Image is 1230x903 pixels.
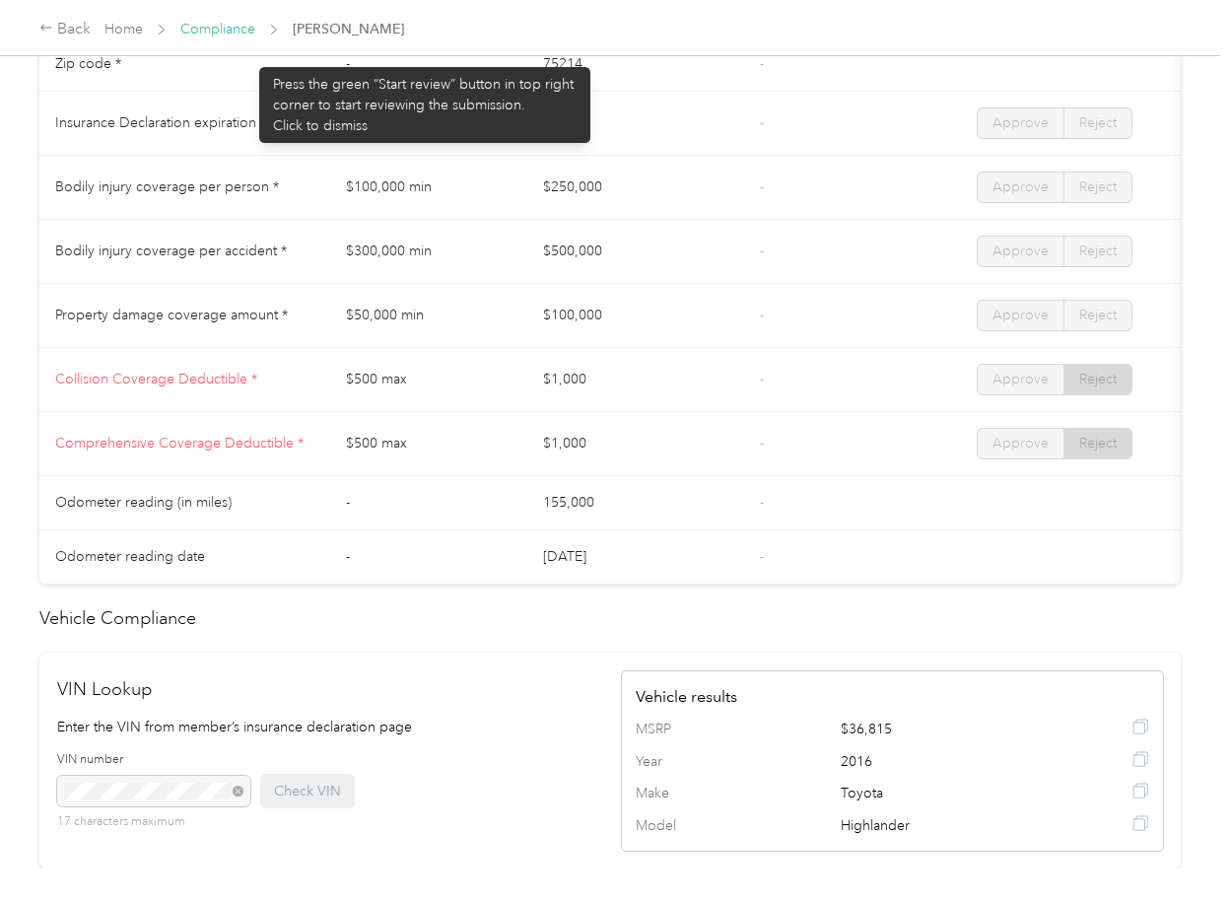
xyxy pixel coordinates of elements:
[841,783,1046,804] span: Toyota
[39,37,330,92] td: Zip code *
[760,243,764,259] span: -
[992,307,1049,323] span: Approve
[527,284,744,348] td: $100,000
[760,494,764,511] span: -
[55,435,304,451] span: Comprehensive Coverage Deductible *
[330,530,527,585] td: -
[527,530,744,585] td: [DATE]
[760,548,764,565] span: -
[330,476,527,530] td: -
[760,55,764,72] span: -
[527,476,744,530] td: 155,000
[57,751,250,769] label: VIN number
[760,435,764,451] span: -
[39,476,330,530] td: Odometer reading (in miles)
[104,21,143,37] a: Home
[527,412,744,476] td: $1,000
[57,717,600,737] p: Enter the VIN from member’s insurance declaration page
[527,156,744,220] td: $250,000
[57,676,600,703] h2: VIN Lookup
[55,55,121,72] span: Zip code *
[330,284,527,348] td: $50,000 min
[293,19,404,39] span: [PERSON_NAME]
[636,815,718,837] span: Model
[1079,243,1117,259] span: Reject
[760,114,764,131] span: -
[330,412,527,476] td: $500 max
[527,37,744,92] td: 75214
[39,156,330,220] td: Bodily injury coverage per person *
[55,243,287,259] span: Bodily injury coverage per accident *
[39,18,91,41] div: Back
[39,412,330,476] td: Comprehensive Coverage Deductible *
[1079,178,1117,195] span: Reject
[180,21,255,37] a: Compliance
[39,220,330,284] td: Bodily injury coverage per accident *
[527,92,744,156] td: [DATE]
[841,815,1046,837] span: Highlander
[992,243,1049,259] span: Approve
[992,178,1049,195] span: Approve
[1079,307,1117,323] span: Reject
[57,813,250,831] p: 17 characters maximum
[527,220,744,284] td: $500,000
[55,494,232,511] span: Odometer reading (in miles)
[330,37,527,92] td: -
[39,348,330,412] td: Collision Coverage Deductible *
[760,178,764,195] span: -
[55,178,279,195] span: Bodily injury coverage per person *
[636,719,718,740] span: MSRP
[39,92,330,156] td: Insurance Declaration expiration *
[39,605,1181,632] h2: Vehicle Compliance
[636,751,718,773] span: Year
[330,92,527,156] td: 0 month-diff
[1079,114,1117,131] span: Reject
[39,284,330,348] td: Property damage coverage amount *
[39,530,330,585] td: Odometer reading date
[1079,371,1117,387] span: Reject
[992,435,1049,451] span: Approve
[1120,793,1230,903] iframe: Everlance-gr Chat Button Frame
[992,371,1049,387] span: Approve
[55,371,257,387] span: Collision Coverage Deductible *
[330,156,527,220] td: $100,000 min
[1079,435,1117,451] span: Reject
[841,751,1046,773] span: 2016
[55,307,288,323] span: Property damage coverage amount *
[55,114,266,131] span: Insurance Declaration expiration *
[760,307,764,323] span: -
[636,685,1149,709] h4: Vehicle results
[330,348,527,412] td: $500 max
[636,783,718,804] span: Make
[760,371,764,387] span: -
[55,548,205,565] span: Odometer reading date
[841,719,1046,740] span: $36,815
[527,348,744,412] td: $1,000
[992,114,1049,131] span: Approve
[330,220,527,284] td: $300,000 min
